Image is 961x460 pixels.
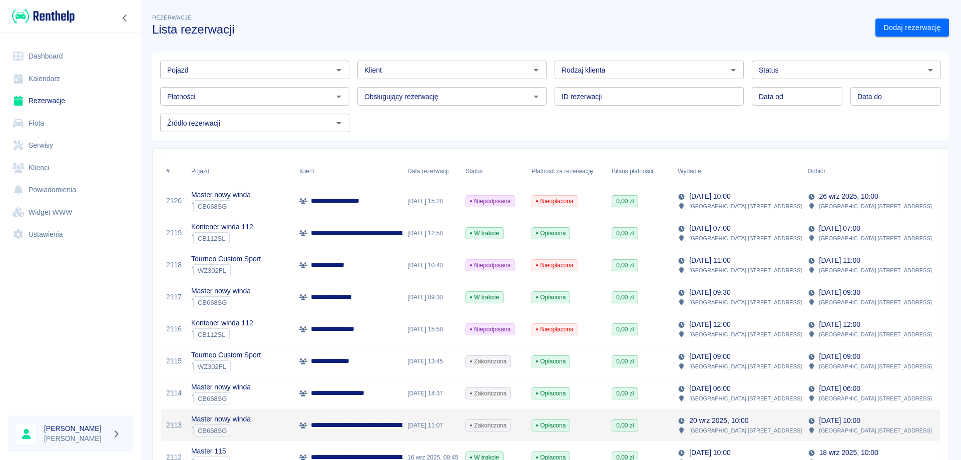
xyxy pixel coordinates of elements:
[819,287,860,298] p: [DATE] 09:30
[402,185,460,217] div: [DATE] 15:28
[191,360,261,372] div: `
[402,217,460,249] div: [DATE] 12:58
[612,229,638,238] span: 0,00 zł
[194,331,229,338] span: CB112SL
[191,157,209,185] div: Pojazd
[191,414,251,424] p: Master nowy winda
[532,357,570,366] span: Opłacona
[466,293,503,302] span: W trakcie
[752,87,842,106] input: DD.MM.YYYY
[402,377,460,409] div: [DATE] 14:37
[466,421,511,430] span: Zakończona
[689,255,730,266] p: [DATE] 11:00
[819,298,932,307] p: [GEOGRAPHIC_DATA] , [STREET_ADDRESS]
[191,318,253,328] p: Kontener winda 112
[532,157,593,185] div: Płatność za rezerwację
[612,293,638,302] span: 0,00 zł
[819,415,860,426] p: [DATE] 10:00
[166,356,182,366] a: 2115
[294,157,402,185] div: Klient
[532,293,570,302] span: Opłacona
[8,223,133,246] a: Ustawienia
[152,15,191,21] span: Rezerwacje
[689,234,802,243] p: [GEOGRAPHIC_DATA] , [STREET_ADDRESS]
[466,357,511,366] span: Zakończona
[819,202,932,211] p: [GEOGRAPHIC_DATA] , [STREET_ADDRESS]
[194,427,231,434] span: CB668SG
[819,351,860,362] p: [DATE] 09:00
[532,229,570,238] span: Opłacona
[12,8,75,25] img: Renthelp logo
[466,261,515,270] span: Niepodpisana
[689,330,802,339] p: [GEOGRAPHIC_DATA] , [STREET_ADDRESS]
[8,112,133,135] a: Flota
[532,421,570,430] span: Opłacona
[44,433,108,444] p: [PERSON_NAME]
[607,157,673,185] div: Bilans płatności
[191,254,261,264] p: Tourneo Custom Sport
[194,395,231,402] span: CB668SG
[191,296,251,308] div: `
[191,382,251,392] p: Master nowy winda
[875,19,949,37] a: Dodaj rezerwację
[118,12,133,25] button: Zwiń nawigację
[194,363,230,370] span: WZ302FL
[332,90,346,104] button: Otwórz
[191,200,251,212] div: `
[8,45,133,68] a: Dashboard
[819,447,878,458] p: 18 wrz 2025, 10:00
[191,392,251,404] div: `
[166,228,182,238] a: 2119
[332,116,346,130] button: Otwórz
[673,157,802,185] div: Wydanie
[8,68,133,90] a: Kalendarz
[166,157,170,185] div: #
[402,281,460,313] div: [DATE] 09:30
[819,234,932,243] p: [GEOGRAPHIC_DATA] , [STREET_ADDRESS]
[850,87,941,106] input: DD.MM.YYYY
[191,328,253,340] div: `
[612,197,638,206] span: 0,00 zł
[161,157,186,185] div: #
[8,179,133,201] a: Powiadomienia
[803,157,932,185] div: Odbiór
[191,446,230,456] p: Master 115
[532,389,570,398] span: Opłacona
[689,202,802,211] p: [GEOGRAPHIC_DATA] , [STREET_ADDRESS]
[612,261,638,270] span: 0,00 zł
[191,190,251,200] p: Master nowy winda
[191,350,261,360] p: Tourneo Custom Sport
[819,394,932,403] p: [GEOGRAPHIC_DATA] , [STREET_ADDRESS]
[166,196,182,206] a: 2120
[166,260,182,270] a: 2118
[194,299,231,306] span: CB668SG
[194,267,230,274] span: WZ302FL
[166,292,182,302] a: 2117
[808,157,826,185] div: Odbiór
[402,345,460,377] div: [DATE] 13:45
[402,157,460,185] div: Data rezerwacji
[689,298,802,307] p: [GEOGRAPHIC_DATA] , [STREET_ADDRESS]
[8,201,133,224] a: Widget WWW
[191,264,261,276] div: `
[612,325,638,334] span: 0,00 zł
[532,325,577,334] span: Nieopłacona
[819,330,932,339] p: [GEOGRAPHIC_DATA] , [STREET_ADDRESS]
[152,23,867,37] h3: Lista rezerwacji
[166,324,182,334] a: 2116
[819,362,932,371] p: [GEOGRAPHIC_DATA] , [STREET_ADDRESS]
[460,157,527,185] div: Status
[678,157,701,185] div: Wydanie
[299,157,314,185] div: Klient
[612,389,638,398] span: 0,00 zł
[194,235,229,242] span: CB112SL
[612,357,638,366] span: 0,00 zł
[191,424,251,436] div: `
[819,223,860,234] p: [DATE] 07:00
[689,415,748,426] p: 20 wrz 2025, 10:00
[689,351,730,362] p: [DATE] 09:00
[689,383,730,394] p: [DATE] 06:00
[194,203,231,210] span: CB668SG
[186,157,294,185] div: Pojazd
[8,90,133,112] a: Rezerwacje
